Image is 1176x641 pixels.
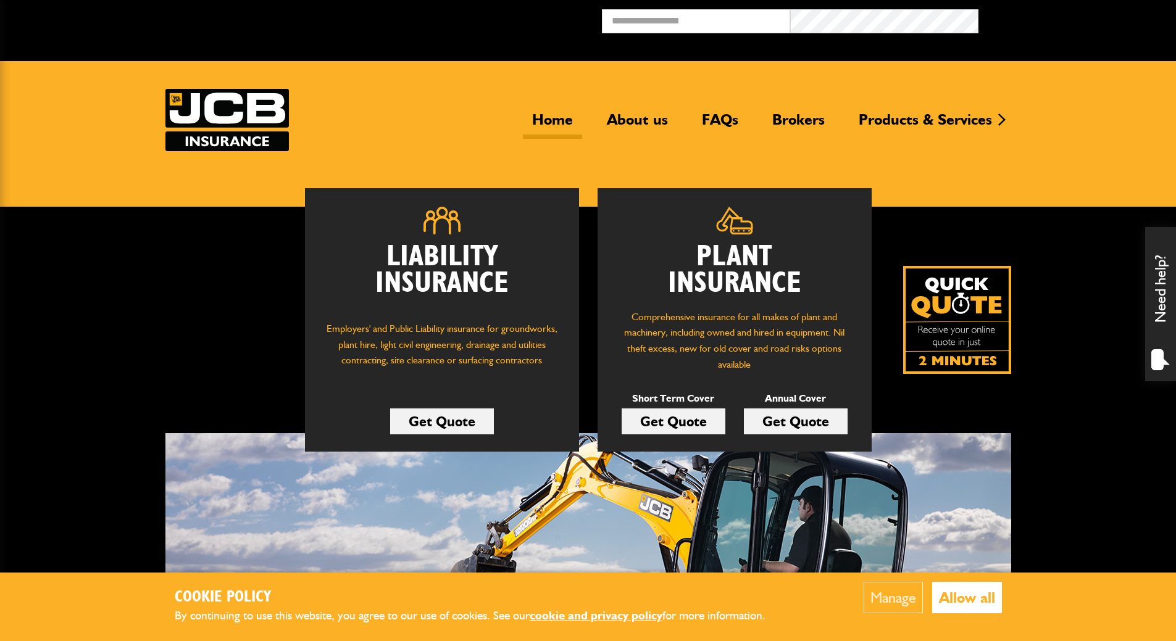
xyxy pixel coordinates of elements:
[323,321,561,380] p: Employers' and Public Liability insurance for groundworks, plant hire, light civil engineering, d...
[849,110,1001,139] a: Products & Services
[1145,227,1176,381] div: Need help?
[165,89,289,151] a: JCB Insurance Services
[175,606,786,626] p: By continuing to use this website, you agree to our use of cookies. See our for more information.
[932,582,1002,613] button: Allow all
[175,588,786,607] h2: Cookie Policy
[390,408,494,434] a: Get Quote
[616,244,853,297] h2: Plant Insurance
[903,266,1011,374] img: Quick Quote
[693,110,748,139] a: FAQs
[903,266,1011,374] a: Get your insurance quote isn just 2-minutes
[622,391,725,407] p: Short Term Cover
[523,110,582,139] a: Home
[864,582,923,613] button: Manage
[622,408,725,434] a: Get Quote
[323,244,561,309] h2: Liability Insurance
[978,9,1167,28] button: Broker Login
[598,110,677,139] a: About us
[165,89,289,151] img: JCB Insurance Services logo
[763,110,834,139] a: Brokers
[616,309,853,372] p: Comprehensive insurance for all makes of plant and machinery, including owned and hired in equipm...
[744,408,848,434] a: Get Quote
[530,608,662,622] a: cookie and privacy policy
[744,391,848,407] p: Annual Cover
